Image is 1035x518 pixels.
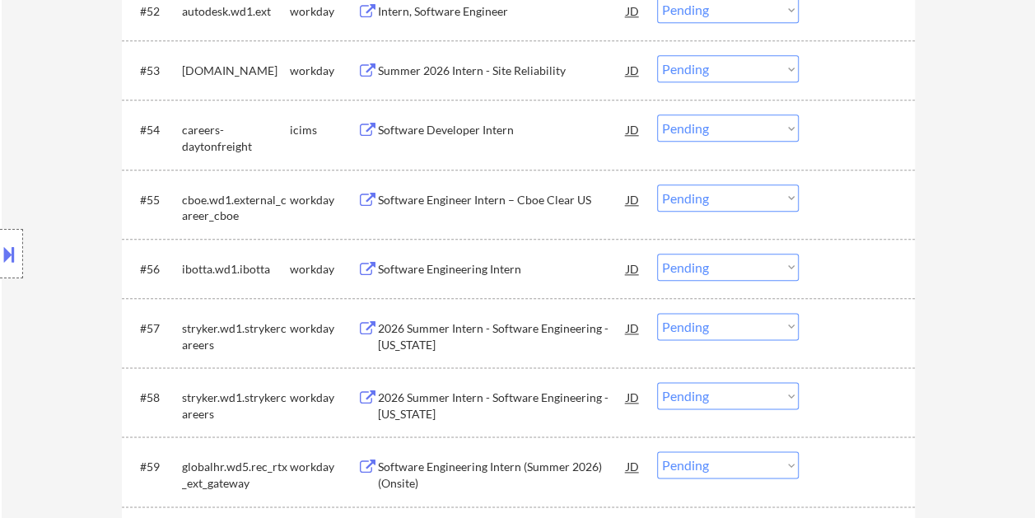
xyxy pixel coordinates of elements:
div: Software Developer Intern [378,122,627,138]
div: JD [625,313,641,343]
div: JD [625,382,641,412]
div: workday [290,63,357,79]
div: JD [625,184,641,214]
div: JD [625,254,641,283]
div: Intern, Software Engineer [378,3,627,20]
div: workday [290,459,357,475]
div: workday [290,390,357,406]
div: icims [290,122,357,138]
div: Software Engineer Intern – Cboe Clear US [378,192,627,208]
div: #52 [140,3,169,20]
div: Software Engineering Intern (Summer 2026) (Onsite) [378,459,627,491]
div: Software Engineering Intern [378,261,627,278]
div: [DOMAIN_NAME] [182,63,290,79]
div: Summer 2026 Intern - Site Reliability [378,63,627,79]
div: #59 [140,459,169,475]
div: JD [625,55,641,85]
div: #53 [140,63,169,79]
div: JD [625,451,641,481]
div: autodesk.wd1.ext [182,3,290,20]
div: JD [625,114,641,144]
div: globalhr.wd5.rec_rtx_ext_gateway [182,459,290,491]
div: 2026 Summer Intern - Software Engineering - [US_STATE] [378,390,627,422]
div: workday [290,192,357,208]
div: workday [290,320,357,337]
div: workday [290,3,357,20]
div: 2026 Summer Intern - Software Engineering - [US_STATE] [378,320,627,352]
div: workday [290,261,357,278]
